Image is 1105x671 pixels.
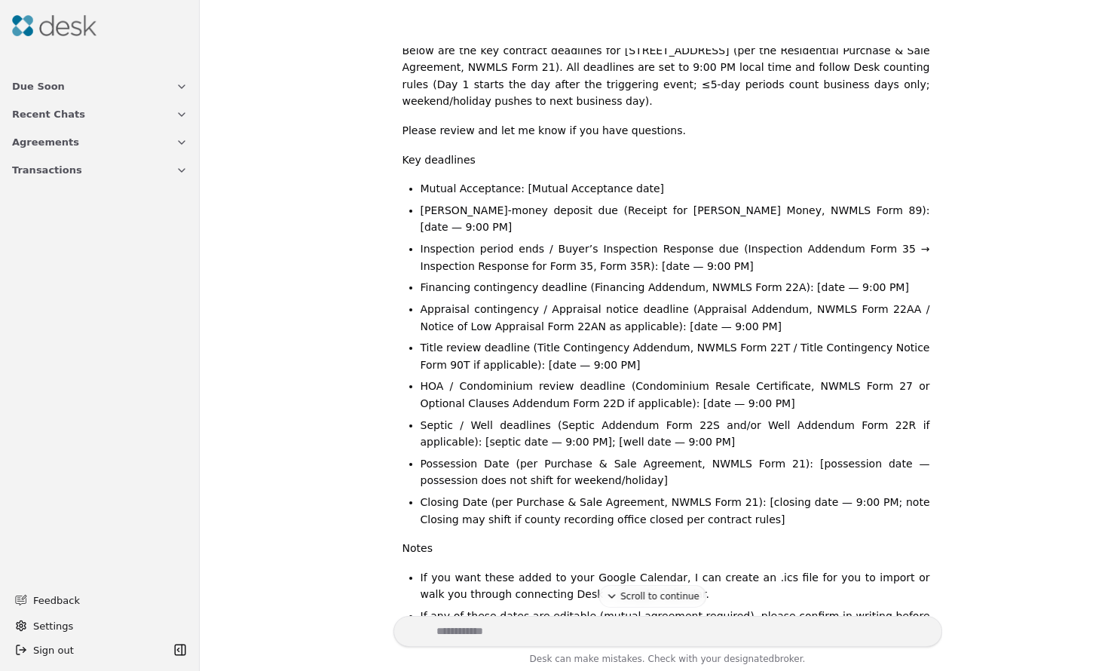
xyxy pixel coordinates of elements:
span: Feedback [33,593,179,608]
span: Settings [33,618,73,634]
li: Mutual Acceptance: [Mutual Acceptance date] [421,180,930,198]
li: HOA / Condominium review deadline (Condominium Resale Certificate, NWMLS Form 27 or Optional Clau... [421,378,930,412]
li: Inspection period ends / Buyer’s Inspection Response due (Inspection Addendum Form 35 → Inspectio... [421,241,930,274]
textarea: Write your prompt here [393,616,942,647]
p: Key deadlines [403,152,930,169]
li: Appraisal contingency / Appraisal notice deadline (Appraisal Addendum, NWMLS Form 22AA / Notice o... [421,301,930,335]
span: Transactions [12,162,82,178]
button: Transactions [3,156,197,184]
button: Agreements [3,128,197,156]
span: Agreements [12,134,79,150]
img: Desk [12,15,96,36]
div: Desk can make mistakes. Check with your broker. [393,651,942,671]
li: [PERSON_NAME]‑money deposit due (Receipt for [PERSON_NAME] Money, NWMLS Form 89): [date — 9:00 PM] [421,202,930,236]
span: Sign out [33,642,74,658]
li: Financing contingency deadline (Financing Addendum, NWMLS Form 22A): [date — 9:00 PM] [421,279,930,296]
li: If you want these added to your Google Calendar, I can create an .ics file for you to import or w... [421,569,930,603]
span: designated [724,654,774,664]
li: Septic / Well deadlines (Septic Addendum Form 22S and/or Well Addendum Form 22R if applicable): [... [421,417,930,451]
li: Title review deadline (Title Contingency Addendum, NWMLS Form 22T / Title Contingency Notice Form... [421,339,930,373]
button: Feedback [6,587,188,614]
p: Please review and let me know if you have questions. [403,122,930,139]
li: Possession Date (per Purchase & Sale Agreement, NWMLS Form 21): [possession date — possession doe... [421,455,930,489]
p: Notes [403,540,930,557]
button: Due Soon [3,72,197,100]
button: Settings [9,614,191,638]
li: Closing Date (per Purchase & Sale Agreement, NWMLS Form 21): [closing date — 9:00 PM; note Closin... [421,494,930,528]
button: Sign out [9,638,170,662]
span: Due Soon [12,78,65,94]
button: Recent Chats [3,100,197,128]
span: Recent Chats [12,106,85,122]
p: Below are the key contract deadlines for [STREET_ADDRESS] (per the Residential Purchase & Sale Ag... [403,42,930,110]
li: If any of these dates are editable (mutual agreement required), please confirm in writing before ... [421,608,930,642]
